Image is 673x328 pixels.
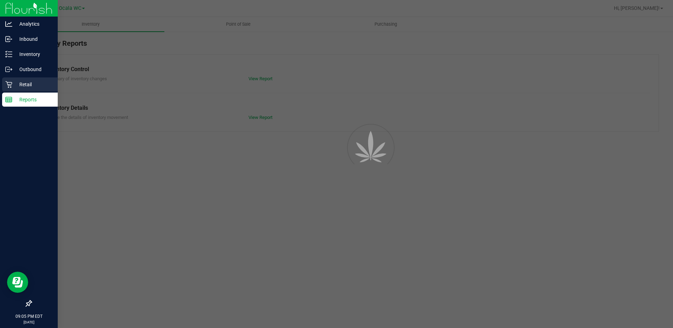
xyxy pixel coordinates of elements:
[5,96,12,103] inline-svg: Reports
[5,81,12,88] inline-svg: Retail
[12,80,55,89] p: Retail
[5,36,12,43] inline-svg: Inbound
[5,51,12,58] inline-svg: Inventory
[5,66,12,73] inline-svg: Outbound
[12,35,55,43] p: Inbound
[12,95,55,104] p: Reports
[5,20,12,27] inline-svg: Analytics
[12,20,55,28] p: Analytics
[7,272,28,293] iframe: Resource center
[12,50,55,58] p: Inventory
[12,65,55,74] p: Outbound
[3,313,55,320] p: 09:05 PM EDT
[3,320,55,325] p: [DATE]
